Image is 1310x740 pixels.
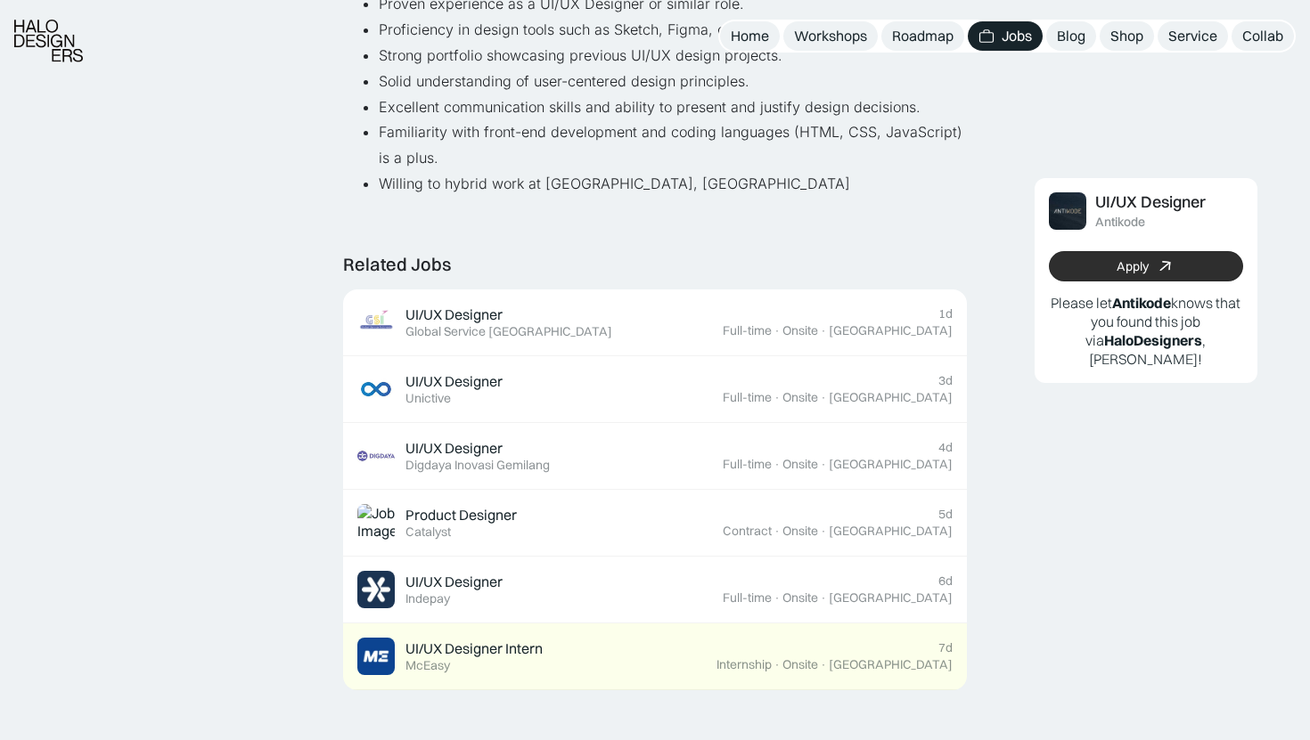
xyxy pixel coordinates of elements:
div: [GEOGRAPHIC_DATA] [829,457,953,472]
div: Collab [1242,27,1283,45]
a: Job ImageUI/UX DesignerDigdaya Inovasi Gemilang4dFull-time·Onsite·[GEOGRAPHIC_DATA] [343,423,967,490]
div: Related Jobs [343,254,451,275]
a: Workshops [783,21,878,51]
div: Roadmap [892,27,954,45]
div: [GEOGRAPHIC_DATA] [829,590,953,606]
div: Onsite [782,390,818,405]
div: 4d [938,440,953,455]
img: Job Image [357,638,395,675]
div: · [820,323,827,338]
div: 6d [938,573,953,589]
div: 3d [938,373,953,388]
img: Job Image [357,571,395,608]
div: · [820,657,827,672]
a: Blog [1046,21,1096,51]
a: Apply [1049,251,1243,281]
div: · [820,524,827,539]
div: Catalyst [405,525,451,540]
div: Global Service [GEOGRAPHIC_DATA] [405,324,612,339]
a: Job ImageUI/UX DesignerGlobal Service [GEOGRAPHIC_DATA]1dFull-time·Onsite·[GEOGRAPHIC_DATA] [343,289,967,356]
div: Indepay [405,591,450,606]
div: UI/UX Designer [1095,192,1206,211]
div: · [774,323,781,338]
div: · [774,657,781,672]
div: Apply [1117,259,1149,274]
div: Full-time [723,323,772,338]
div: UI/UX Designer Intern [405,639,543,658]
a: Collab [1232,21,1294,51]
div: Antikode [1095,215,1145,230]
div: Shop [1110,27,1143,45]
div: · [820,457,827,472]
div: UI/UX Designer [405,305,503,324]
div: Internship [716,657,772,672]
b: HaloDesigners [1104,331,1202,349]
div: UI/UX Designer [405,439,503,458]
img: Job Image [357,504,395,541]
div: Digdaya Inovasi Gemilang [405,458,550,473]
li: Familiarity with front-end development and coding languages (HTML, CSS, JavaScript) is a plus. [379,119,967,171]
div: · [820,390,827,405]
img: Job Image [357,370,395,408]
div: Blog [1057,27,1085,45]
b: Antikode [1112,294,1171,312]
img: Job Image [357,304,395,341]
div: Product Designer [405,506,517,525]
div: Workshops [794,27,867,45]
div: UI/UX Designer [405,573,503,591]
div: Onsite [782,590,818,606]
li: Proficiency in design tools such as Sketch, Figma, or Adobe Creative Suite. [379,17,967,43]
img: Job Image [357,437,395,475]
div: Onsite [782,524,818,539]
div: 5d [938,507,953,522]
div: Service [1168,27,1217,45]
a: Jobs [968,21,1043,51]
li: Willing to hybrid work at [GEOGRAPHIC_DATA], [GEOGRAPHIC_DATA] [379,171,967,197]
div: Full-time [723,590,772,606]
img: Job Image [1049,192,1086,230]
li: Solid understanding of user-centered design principles. [379,69,967,94]
div: Full-time [723,457,772,472]
a: Service [1158,21,1228,51]
div: · [820,590,827,606]
div: [GEOGRAPHIC_DATA] [829,390,953,405]
a: Job ImageProduct DesignerCatalyst5dContract·Onsite·[GEOGRAPHIC_DATA] [343,490,967,557]
div: Jobs [1002,27,1032,45]
a: Job ImageUI/UX DesignerUnictive3dFull-time·Onsite·[GEOGRAPHIC_DATA] [343,356,967,423]
div: Onsite [782,657,818,672]
a: Job ImageUI/UX Designer InternMcEasy7dInternship·Onsite·[GEOGRAPHIC_DATA] [343,623,967,690]
div: · [774,590,781,606]
a: Job ImageUI/UX DesignerIndepay6dFull-time·Onsite·[GEOGRAPHIC_DATA] [343,557,967,623]
a: Roadmap [881,21,964,51]
div: Unictive [405,391,451,406]
div: [GEOGRAPHIC_DATA] [829,323,953,338]
div: Contract [723,524,772,539]
a: Shop [1100,21,1154,51]
div: [GEOGRAPHIC_DATA] [829,657,953,672]
div: · [774,457,781,472]
div: UI/UX Designer [405,372,503,391]
div: Onsite [782,323,818,338]
li: Strong portfolio showcasing previous UI/UX design projects. [379,43,967,69]
div: [GEOGRAPHIC_DATA] [829,524,953,539]
div: Onsite [782,457,818,472]
div: Full-time [723,390,772,405]
li: Excellent communication skills and ability to present and justify design decisions. [379,94,967,120]
div: · [774,390,781,405]
a: Home [720,21,780,51]
p: Please let knows that you found this job via , [PERSON_NAME]! [1049,294,1243,368]
div: · [774,524,781,539]
div: Home [731,27,769,45]
div: 1d [938,306,953,321]
div: 7d [938,640,953,655]
div: McEasy [405,658,450,673]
